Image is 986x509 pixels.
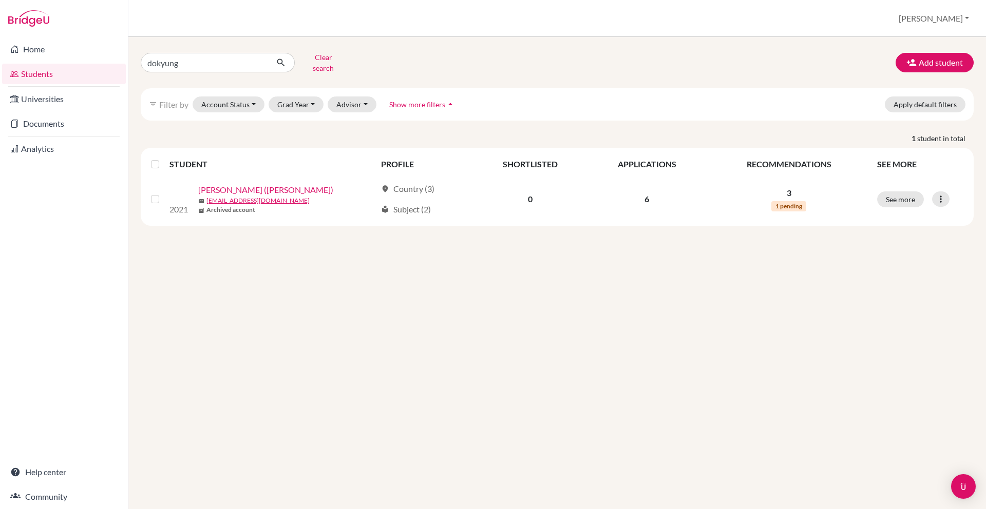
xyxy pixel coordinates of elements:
th: STUDENT [169,152,375,177]
span: student in total [917,133,974,144]
div: Subject (2) [381,203,431,216]
a: [EMAIL_ADDRESS][DOMAIN_NAME] [206,196,310,205]
img: Bridge-U [8,10,49,27]
b: Archived account [206,205,255,214]
div: Open Intercom Messenger [951,474,976,499]
i: arrow_drop_up [445,99,456,109]
button: See more [877,191,924,207]
a: Help center [2,462,126,482]
button: Apply default filters [885,96,965,112]
th: SEE MORE [871,152,970,177]
a: Analytics [2,139,126,159]
td: 6 [587,177,707,222]
th: PROFILE [375,152,473,177]
i: filter_list [149,100,157,108]
a: Universities [2,89,126,109]
button: Show more filtersarrow_drop_up [381,96,464,112]
button: Advisor [328,96,376,112]
span: location_on [381,185,389,193]
th: APPLICATIONS [587,152,707,177]
a: [PERSON_NAME] ([PERSON_NAME]) [198,184,333,196]
div: Country (3) [381,183,434,195]
span: 1 pending [771,201,806,211]
span: inventory_2 [198,207,204,213]
button: Add student [896,53,974,72]
a: Students [2,64,126,84]
img: Kim, Dokyung (Ellie) [169,183,190,203]
span: Show more filters [389,100,445,109]
a: Community [2,486,126,507]
a: Home [2,39,126,60]
p: 2021 [169,203,190,216]
button: Account Status [193,96,264,112]
span: local_library [381,205,389,213]
span: mail [198,198,204,204]
th: RECOMMENDATIONS [707,152,871,177]
button: Grad Year [269,96,324,112]
a: Documents [2,113,126,134]
p: 3 [713,187,865,199]
td: 0 [473,177,587,222]
input: Find student by name... [141,53,268,72]
button: [PERSON_NAME] [894,9,974,28]
button: Clear search [295,49,352,76]
span: Filter by [159,100,188,109]
strong: 1 [912,133,917,144]
th: SHORTLISTED [473,152,587,177]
